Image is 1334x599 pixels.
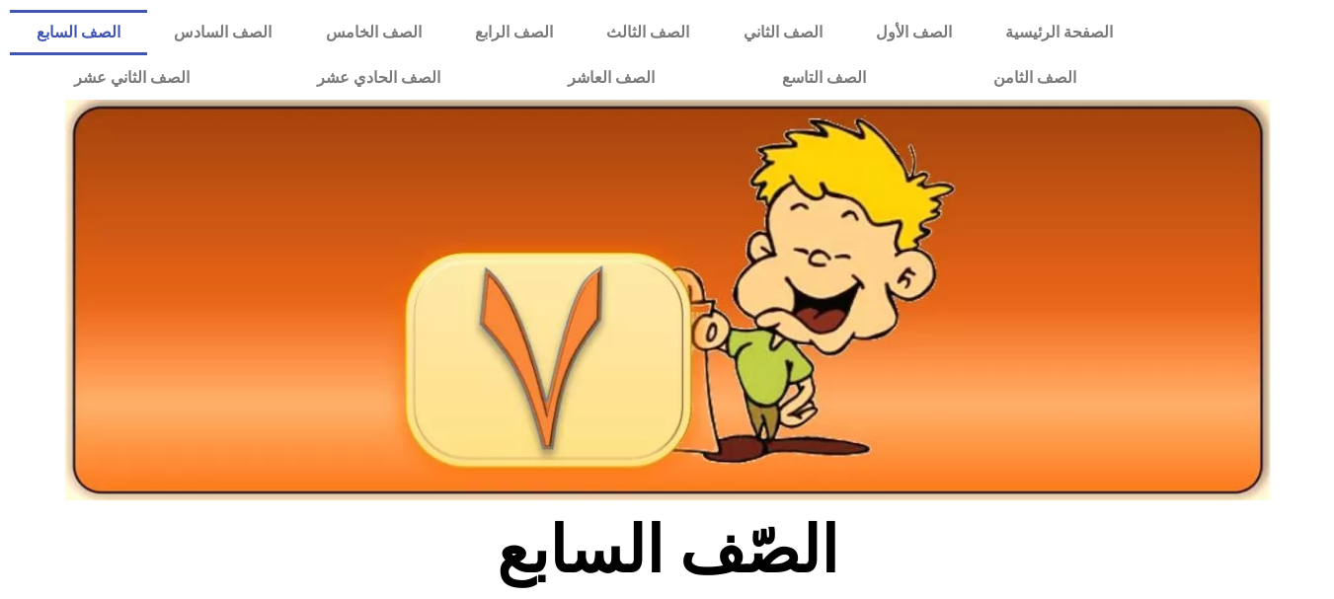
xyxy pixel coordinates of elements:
[580,10,716,55] a: الصف الثالث
[341,512,993,589] h2: الصّف السابع
[979,10,1139,55] a: الصفحة الرئيسية
[147,10,298,55] a: الصف السادس
[504,55,718,101] a: الصف العاشر
[10,10,147,55] a: الصف السابع
[849,10,979,55] a: الصف الأول
[299,10,448,55] a: الصف الخامس
[448,10,580,55] a: الصف الرابع
[718,55,929,101] a: الصف التاسع
[929,55,1139,101] a: الصف الثامن
[10,55,253,101] a: الصف الثاني عشر
[253,55,504,101] a: الصف الحادي عشر
[717,10,849,55] a: الصف الثاني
